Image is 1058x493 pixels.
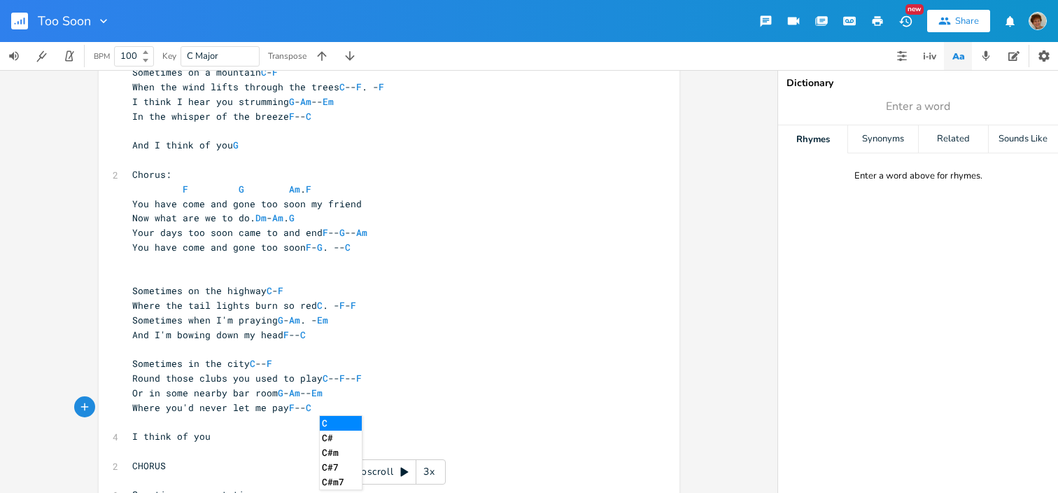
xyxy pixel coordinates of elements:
[289,95,295,108] span: G
[320,445,362,460] li: C#m
[132,81,384,93] span: When the wind lifts through the trees -- . -
[255,211,267,224] span: Dm
[272,211,283,224] span: Am
[38,15,91,27] span: Too Soon
[320,431,362,445] li: C#
[289,387,300,399] span: Am
[132,110,311,123] span: In the whisper of the breeze --
[278,387,283,399] span: G
[379,81,384,93] span: F
[416,459,442,485] div: 3x
[886,99,950,115] span: Enter a word
[132,66,278,78] span: Sometimes on a mountain -
[278,314,283,326] span: G
[356,226,367,239] span: Am
[162,52,176,60] div: Key
[854,170,982,182] div: Enter a word above for rhymes.
[300,328,306,341] span: C
[356,81,362,93] span: F
[320,416,362,431] li: C
[351,299,356,312] span: F
[300,95,311,108] span: Am
[905,4,924,15] div: New
[132,226,367,239] span: Your days too soon came to and end -- --
[283,328,289,341] span: F
[250,357,255,370] span: C
[927,10,990,32] button: Share
[132,401,311,414] span: Where you'd never let me pay --
[268,52,306,60] div: Transpose
[778,125,847,153] div: Rhymes
[306,401,311,414] span: C
[272,66,278,78] span: F
[787,78,1050,88] div: Dictionary
[132,211,295,224] span: Now what are we to do. - .
[132,284,283,297] span: Sometimes on the highway -
[317,314,328,326] span: Em
[323,95,334,108] span: Em
[339,226,345,239] span: G
[132,183,311,195] span: .
[306,110,311,123] span: C
[289,211,295,224] span: G
[320,460,362,475] li: C#7
[183,183,188,195] span: F
[267,284,272,297] span: C
[278,284,283,297] span: F
[261,66,267,78] span: C
[132,328,306,341] span: And I'm bowing down my head --
[345,241,351,254] span: C
[267,357,272,370] span: F
[311,387,323,399] span: Em
[339,81,345,93] span: C
[289,110,295,123] span: F
[306,241,311,254] span: F
[848,125,917,153] div: Synonyms
[132,197,362,210] span: You have come and gone too soon my friend
[289,183,300,195] span: Am
[132,372,362,384] span: Round those clubs you used to play -- --
[317,299,323,312] span: C
[132,430,211,443] span: I think of you
[132,459,166,472] span: CHORUS
[132,139,239,151] span: And I think of you
[132,314,328,326] span: Sometimes when I'm praying - . -
[132,357,272,370] span: Sometimes in the city --
[955,15,979,27] div: Share
[891,8,919,34] button: New
[323,226,328,239] span: F
[339,299,345,312] span: F
[289,314,300,326] span: Am
[332,459,446,485] div: Autoscroll
[989,125,1058,153] div: Sounds Like
[132,387,323,399] span: Or in some nearby bar room - --
[919,125,988,153] div: Related
[233,139,239,151] span: G
[320,475,362,489] li: C#m7
[94,53,110,60] div: BPM
[306,183,311,195] span: F
[339,372,345,384] span: F
[289,401,295,414] span: F
[132,299,356,312] span: Where the tail lights burn so red . - -
[356,372,362,384] span: F
[323,372,328,384] span: C
[132,241,351,254] span: You have come and gone too soon - . --
[132,95,334,108] span: I think I hear you strumming - --
[1029,12,1047,30] img: scohenmusic
[187,50,218,62] span: C Major
[132,168,171,181] span: Chorus:
[239,183,244,195] span: G
[317,241,323,254] span: G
